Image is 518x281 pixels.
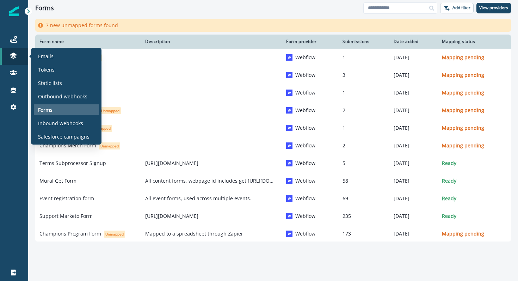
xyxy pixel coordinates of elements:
[442,195,507,202] p: Ready
[394,142,433,149] p: [DATE]
[286,160,292,166] img: Webflow
[35,84,511,102] a: Email FormUnmappedWebflowWebflow1[DATE]Mapping pending
[394,54,433,61] p: [DATE]
[104,231,125,238] span: Unmapped
[394,177,433,184] p: [DATE]
[394,230,433,237] p: [DATE]
[35,49,511,66] a: uk support formUnmappedWebflowWebflow1[DATE]Mapping pending
[343,54,385,61] p: 1
[343,213,385,220] p: 235
[343,160,385,167] p: 5
[286,195,292,202] img: Webflow
[442,107,507,114] p: Mapping pending
[35,207,511,225] a: Support Marketo Form[URL][DOMAIN_NAME]WebflowWebflow235[DATE]Ready
[295,160,315,167] p: Webflow
[34,104,99,115] a: Forms
[35,190,511,207] a: Event registration formAll event forms, used across multiple events.WebflowWebflow69[DATE]Ready
[100,107,121,114] span: Unmapped
[286,90,292,96] img: Webflow
[34,78,99,88] a: Static lists
[295,195,315,202] p: Webflow
[35,102,511,119] a: Mural vs Miro downloadUnmappedWebflowWebflow2[DATE]Mapping pending
[343,107,385,114] p: 2
[286,54,292,61] img: Webflow
[38,79,62,87] p: Static lists
[39,213,93,220] p: Support Marketo Form
[35,172,511,190] a: Mural Get FormAll content forms, webpage id includes get [URL][DOMAIN_NAME]WebflowWebflow58[DATE]...
[38,133,90,140] p: Salesforce campaigns
[39,39,137,44] div: Form name
[38,93,87,100] p: Outbound webhooks
[39,230,101,237] p: Champions Program Form
[145,195,278,202] p: All event forms, used across multiple events.
[295,142,315,149] p: Webflow
[442,213,507,220] p: Ready
[479,5,508,10] p: View providers
[343,230,385,237] p: 173
[394,195,433,202] p: [DATE]
[145,213,278,220] p: [URL][DOMAIN_NAME]
[286,231,292,237] img: Webflow
[9,6,19,16] img: Inflection
[440,3,474,13] button: Add filter
[295,89,315,96] p: Webflow
[452,5,470,10] p: Add filter
[34,131,99,142] a: Salesforce campaigns
[286,72,292,78] img: Webflow
[34,91,99,102] a: Outbound webhooks
[39,195,94,202] p: Event registration form
[34,64,99,75] a: Tokens
[442,160,507,167] p: Ready
[286,142,292,149] img: Webflow
[38,66,55,73] p: Tokens
[38,106,53,114] p: Forms
[442,177,507,184] p: Ready
[394,89,433,96] p: [DATE]
[343,89,385,96] p: 1
[295,72,315,79] p: Webflow
[295,177,315,184] p: Webflow
[394,213,433,220] p: [DATE]
[99,142,120,149] span: Unmapped
[295,124,315,132] p: Webflow
[38,120,83,127] p: Inbound webhooks
[145,177,278,184] p: All content forms, webpage id includes get [URL][DOMAIN_NAME]
[35,154,511,172] a: Terms Subprocessor Signup[URL][DOMAIN_NAME]WebflowWebflow5[DATE]Ready
[442,124,507,132] p: Mapping pending
[442,72,507,79] p: Mapping pending
[38,53,54,60] p: Emails
[295,213,315,220] p: Webflow
[91,125,112,132] span: Unmapped
[343,124,385,132] p: 1
[394,160,433,167] p: [DATE]
[295,107,315,114] p: Webflow
[35,66,511,84] a: mural-signupUnmappedWebflowWebflow3[DATE]Mapping pending
[286,213,292,219] img: Webflow
[35,225,511,243] a: Champions Program FormUnmappedMapped to a spreadsheet through ZapierWebflowWebflow173[DATE]Mappin...
[295,54,315,61] p: Webflow
[145,39,278,44] div: Description
[39,142,96,149] p: Champions Merch Form
[286,39,334,44] div: Form provider
[343,39,385,44] div: Submissions
[34,118,99,128] a: Inbound webhooks
[35,119,511,137] a: Signup Form TestingUnmappedWebflowWebflow1[DATE]Mapping pending
[442,230,507,237] p: Mapping pending
[35,4,54,12] h1: Forms
[295,230,315,237] p: Webflow
[394,107,433,114] p: [DATE]
[394,72,433,79] p: [DATE]
[343,72,385,79] p: 3
[145,160,278,167] p: [URL][DOMAIN_NAME]
[39,177,76,184] p: Mural Get Form
[343,177,385,184] p: 58
[286,178,292,184] img: Webflow
[442,39,507,44] div: Mapping status
[442,54,507,61] p: Mapping pending
[476,3,511,13] button: View providers
[286,125,292,131] img: Webflow
[442,89,507,96] p: Mapping pending
[145,230,278,237] p: Mapped to a spreadsheet through Zapier
[394,124,433,132] p: [DATE]
[35,137,511,154] a: Champions Merch FormUnmappedWebflowWebflow2[DATE]Mapping pending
